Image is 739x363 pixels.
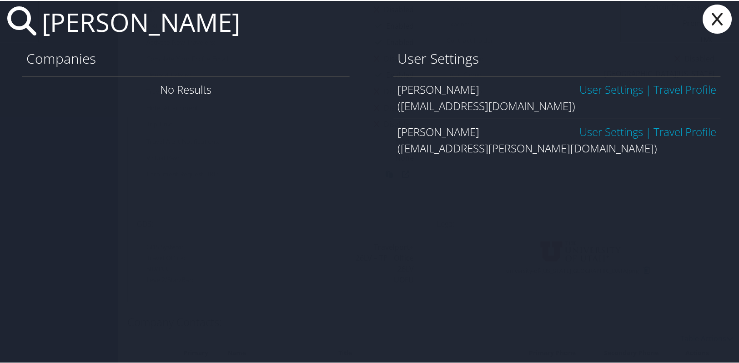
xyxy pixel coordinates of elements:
[643,81,654,96] span: |
[579,81,643,96] a: User Settings
[654,81,716,96] a: View OBT Profile
[22,76,350,101] div: No Results
[579,123,643,138] a: User Settings
[398,139,717,156] div: ([EMAIL_ADDRESS][PERSON_NAME][DOMAIN_NAME])
[398,48,717,67] h1: User Settings
[398,123,480,138] span: [PERSON_NAME]
[398,97,717,113] div: ([EMAIL_ADDRESS][DOMAIN_NAME])
[643,123,654,138] span: |
[654,123,716,138] a: View OBT Profile
[398,81,480,96] span: [PERSON_NAME]
[26,48,345,67] h1: Companies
